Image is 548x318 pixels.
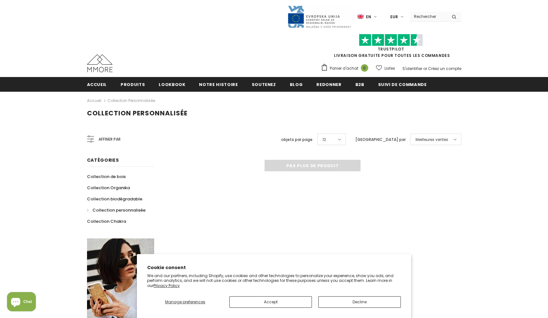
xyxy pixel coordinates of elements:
span: Catégories [87,157,119,163]
img: Faites confiance aux étoiles pilotes [359,34,423,46]
span: Produits [121,81,145,88]
a: Collection Organika [87,182,130,193]
span: 12 [322,136,326,143]
span: or [423,66,427,71]
a: S'identifier [402,66,422,71]
button: Manage preferences [147,296,223,308]
img: Javni Razpis [287,5,351,28]
a: Privacy Policy [154,283,180,288]
span: Collection Organika [87,185,130,191]
h2: Cookie consent [147,264,401,271]
a: Lookbook [159,77,185,91]
a: Produits [121,77,145,91]
a: Accueil [87,97,101,105]
span: Affiner par [99,136,121,143]
label: objets par page [281,136,313,143]
span: Meilleures ventes [416,136,448,143]
span: Lookbook [159,81,185,88]
span: Collection biodégradable [87,196,142,202]
span: Panier d'achat [330,65,358,72]
a: Blog [290,77,303,91]
span: en [366,14,371,20]
a: B2B [355,77,364,91]
button: Accept [229,296,312,308]
a: Listes [376,63,395,74]
span: Collection Chakra [87,218,126,224]
a: Panier d'achat 0 [321,64,371,73]
span: B2B [355,81,364,88]
a: Collection personnalisée [87,205,146,216]
span: soutenez [252,81,276,88]
input: Search Site [410,12,447,21]
span: 0 [361,64,368,72]
a: Collection personnalisée [107,98,155,103]
img: i-lang-1.png [358,14,363,19]
span: Listes [385,65,395,72]
span: Collection de bois [87,174,126,180]
span: Blog [290,81,303,88]
label: [GEOGRAPHIC_DATA] par [355,136,406,143]
a: Collection de bois [87,171,126,182]
a: Redonner [316,77,341,91]
p: We and our partners, including Shopify, use cookies and other technologies to personalize your ex... [147,273,401,288]
span: Collection personnalisée [92,207,146,213]
a: TrustPilot [378,46,404,52]
span: Suivi de commande [378,81,427,88]
span: Notre histoire [199,81,238,88]
img: Cas MMORE [87,54,113,72]
a: Créez un compte [428,66,461,71]
span: LIVRAISON GRATUITE POUR TOUTES LES COMMANDES [321,37,461,58]
inbox-online-store-chat: Shopify online store chat [5,292,38,313]
span: EUR [390,14,398,20]
a: Suivi de commande [378,77,427,91]
a: Collection Chakra [87,216,126,227]
span: Accueil [87,81,107,88]
span: Manage preferences [165,299,205,305]
a: Javni Razpis [287,14,351,19]
span: Collection personnalisée [87,109,187,118]
a: Notre histoire [199,77,238,91]
a: Accueil [87,77,107,91]
a: Collection biodégradable [87,193,142,205]
button: Decline [318,296,401,308]
span: Redonner [316,81,341,88]
a: soutenez [252,77,276,91]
